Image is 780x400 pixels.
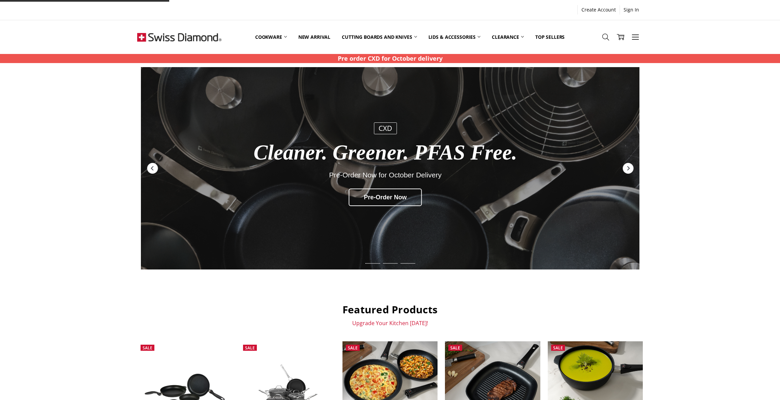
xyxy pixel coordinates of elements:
a: Top Sellers [530,22,570,52]
span: Sale [553,345,563,351]
div: Slide 1 of 6 [364,259,381,268]
div: Previous [146,162,158,174]
a: Lids & Accessories [423,22,486,52]
div: Pre-Order Now for October Delivery [198,171,572,179]
a: Create Account [578,5,620,15]
a: Clearance [486,22,530,52]
a: Sign In [620,5,643,15]
span: Sale [245,345,255,351]
a: Redirect to https://swissdiamond.com.au/cookware/shop-by-collection/cxd/ [141,67,639,269]
img: Free Shipping On Every Order [137,20,221,54]
div: Pre-Order Now [349,188,422,206]
div: Slide 2 of 6 [381,259,399,268]
div: Cleaner. Greener. PFAS Free. [198,141,572,164]
span: Sale [143,345,152,351]
div: Next [622,162,634,174]
a: Cookware [249,22,293,52]
h2: Featured Products [137,303,643,316]
strong: Pre order CXD for October delivery [338,54,443,62]
p: Upgrade Your Kitchen [DATE]! [137,320,643,326]
div: CXD [374,122,397,134]
span: Sale [450,345,460,351]
span: Sale [348,345,358,351]
a: New arrival [293,22,336,52]
div: Slide 3 of 6 [399,259,416,268]
a: Cutting boards and knives [336,22,423,52]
